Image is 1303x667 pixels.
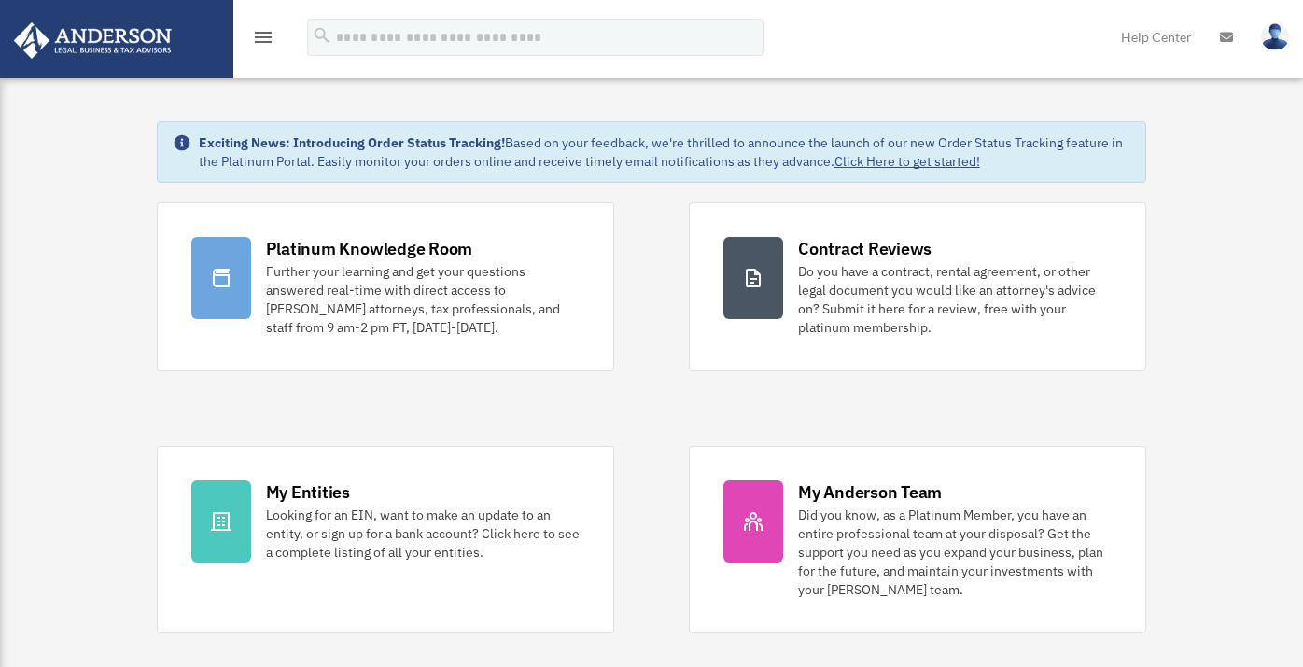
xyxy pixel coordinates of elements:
div: Further your learning and get your questions answered real-time with direct access to [PERSON_NAM... [266,262,580,337]
div: My Entities [266,480,350,504]
div: Platinum Knowledge Room [266,237,473,260]
div: Do you have a contract, rental agreement, or other legal document you would like an attorney's ad... [798,262,1112,337]
div: Contract Reviews [798,237,932,260]
a: Platinum Knowledge Room Further your learning and get your questions answered real-time with dire... [157,202,614,371]
i: menu [252,26,274,49]
a: My Entities Looking for an EIN, want to make an update to an entity, or sign up for a bank accoun... [157,446,614,633]
div: Did you know, as a Platinum Member, you have an entire professional team at your disposal? Get th... [798,506,1112,599]
a: My Anderson Team Did you know, as a Platinum Member, you have an entire professional team at your... [689,446,1146,633]
div: My Anderson Team [798,480,942,504]
img: User Pic [1261,23,1289,50]
div: Based on your feedback, we're thrilled to announce the launch of our new Order Status Tracking fe... [199,133,1131,171]
a: Contract Reviews Do you have a contract, rental agreement, or other legal document you would like... [689,202,1146,371]
i: search [312,25,332,46]
strong: Exciting News: Introducing Order Status Tracking! [199,134,505,151]
a: menu [252,33,274,49]
div: Looking for an EIN, want to make an update to an entity, or sign up for a bank account? Click her... [266,506,580,562]
a: Click Here to get started! [834,153,980,170]
img: Anderson Advisors Platinum Portal [8,22,177,59]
